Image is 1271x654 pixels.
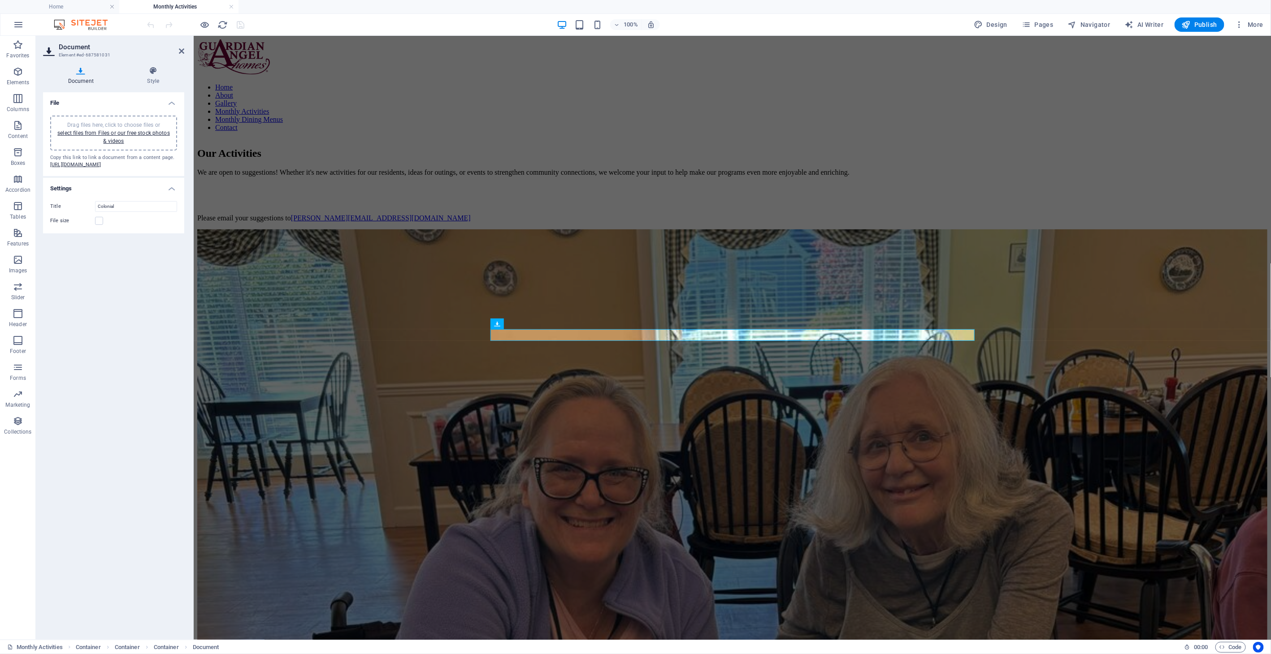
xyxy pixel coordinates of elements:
span: AI Writer [1125,20,1164,29]
a: [URL][DOMAIN_NAME] [50,162,101,168]
h4: File [43,92,184,108]
span: Design [974,20,1008,29]
p: Footer [10,348,26,355]
span: Drag files here, click to choose files or [57,122,170,144]
img: Editor Logo [52,19,119,30]
button: Design [971,17,1011,32]
button: Publish [1175,17,1224,32]
p: Accordion [5,186,30,194]
a: Click to cancel selection. Double-click to open Pages [7,642,63,653]
span: Click to select. Double-click to edit [193,642,219,653]
h4: Settings [43,178,184,194]
span: Click to select. Double-click to edit [154,642,179,653]
label: Title [50,201,95,212]
p: Forms [10,374,26,382]
button: reload [217,19,228,30]
span: Click to select. Double-click to edit [115,642,140,653]
p: Marketing [5,401,30,409]
span: More [1235,20,1263,29]
div: Copy this link to link a document from a content page. [50,154,177,169]
p: Content [8,133,28,140]
button: More [1232,17,1267,32]
i: Reload page [218,20,228,30]
span: : [1200,644,1202,650]
p: Tables [10,213,26,220]
button: Navigator [1064,17,1114,32]
nav: breadcrumb [76,642,219,653]
h4: Document [43,66,122,85]
span: Code [1219,642,1242,653]
button: Usercentrics [1253,642,1264,653]
button: 100% [610,19,642,30]
p: Favorites [6,52,29,59]
p: Columns [7,106,29,113]
p: Images [9,267,27,274]
h6: Session time [1184,642,1208,653]
span: Navigator [1068,20,1110,29]
button: Pages [1018,17,1057,32]
label: File size [50,215,95,226]
i: On resize automatically adjust zoom level to fit chosen device. [647,21,655,29]
h6: 100% [624,19,638,30]
div: Design (Ctrl+Alt+Y) [971,17,1011,32]
h4: Style [122,66,184,85]
p: Slider [11,294,25,301]
span: Click to select. Double-click to edit [76,642,101,653]
button: Click here to leave preview mode and continue editing [200,19,210,30]
button: Code [1215,642,1246,653]
span: Pages [1022,20,1053,29]
p: Elements [7,79,30,86]
p: Features [7,240,29,247]
p: Boxes [11,159,26,167]
button: AI Writer [1121,17,1167,32]
span: Publish [1182,20,1217,29]
p: Header [9,321,27,328]
span: 00 00 [1194,642,1208,653]
a: select files from Files or our free stock photos & videos [57,130,170,144]
h3: Element #ed-687581031 [59,51,166,59]
h2: Document [59,43,184,51]
h4: Monthly Activities [119,2,239,12]
p: Collections [4,428,31,435]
